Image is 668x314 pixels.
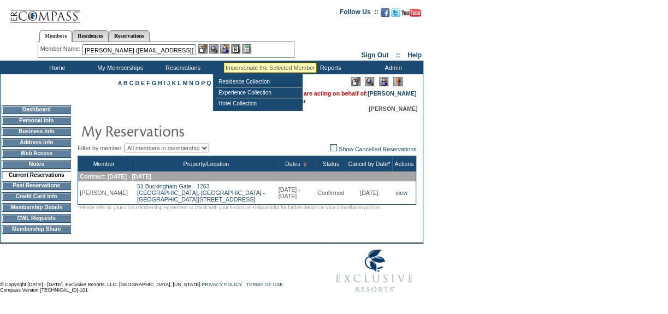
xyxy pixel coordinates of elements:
span: *Please refer to your Club Membership Agreement or check with your Exclusive Ambassador for furth... [78,205,382,210]
a: K [172,80,176,86]
td: Web Access [2,149,71,158]
img: Follow us on Twitter [391,8,400,17]
a: PRIVACY POLICY [202,282,242,287]
td: Membership Share [2,225,71,234]
a: A [118,80,122,86]
a: Reservations [109,30,150,42]
a: view [395,189,407,196]
a: C [129,80,134,86]
img: Reservations [231,44,240,54]
td: My Memberships [87,61,150,74]
td: Confirmed [316,181,346,205]
td: [DATE] - [DATE] [277,181,316,205]
img: Impersonate [379,77,388,86]
span: [PERSON_NAME] [369,105,417,112]
th: Actions [392,156,416,172]
td: Experience Collection [216,87,302,98]
a: Dates [285,161,300,167]
a: H [158,80,162,86]
a: L [178,80,181,86]
td: Residence Collection [216,76,302,87]
span: Contract: [DATE] - [DATE] [80,173,151,180]
a: Cancel by Date* [348,161,390,167]
a: P [201,80,205,86]
td: Reports [298,61,360,74]
a: Sign Out [361,51,388,59]
div: Member Name: [40,44,82,54]
td: Membership Details [2,203,71,212]
a: M [182,80,187,86]
a: Show Cancelled Reservations [330,146,416,152]
td: Business Info [2,127,71,136]
a: Subscribe to our YouTube Channel [401,11,421,18]
td: Personal Info [2,116,71,125]
a: Help [407,51,422,59]
div: Impersonate the Selected Member [226,64,315,71]
img: Become our fan on Facebook [381,8,389,17]
img: Subscribe to our YouTube Channel [401,9,421,17]
a: Members [39,30,73,42]
a: [PERSON_NAME] [368,90,416,97]
td: Reservations [150,61,213,74]
td: Hotel Collection [216,98,302,109]
span: You are acting on behalf of: [291,90,416,97]
td: Home [25,61,87,74]
img: b_calculator.gif [242,44,251,54]
td: CWL Requests [2,214,71,223]
img: b_edit.gif [198,44,208,54]
img: Impersonate [220,44,229,54]
a: Q [206,80,211,86]
a: Status [323,161,339,167]
td: Vacation Collection [213,61,298,74]
td: Credit Card Info [2,192,71,201]
a: F [146,80,150,86]
a: N [189,80,193,86]
a: Become our fan on Facebook [381,11,389,18]
a: E [141,80,145,86]
img: View [209,44,218,54]
span: :: [396,51,400,59]
img: Edit Mode [351,77,360,86]
img: View Mode [365,77,374,86]
a: Member [93,161,115,167]
td: [DATE] [346,181,392,205]
img: Ascending [300,162,308,167]
a: B [123,80,128,86]
a: G [152,80,156,86]
a: D [135,80,139,86]
a: Follow us on Twitter [391,11,400,18]
img: pgTtlMyReservations.gif [81,120,299,141]
a: Clear [291,98,305,104]
a: Property/Location [184,161,229,167]
a: O [195,80,199,86]
td: Follow Us :: [340,7,379,20]
td: [PERSON_NAME] [78,181,129,205]
span: Filter by member: [78,145,123,151]
img: Compass Home [9,1,80,23]
td: Past Reservations [2,181,71,190]
td: Admin [360,61,423,74]
a: TERMS OF USE [246,282,283,287]
img: chk_off.JPG [330,144,337,151]
img: Log Concern/Member Elevation [393,77,403,86]
td: Address Info [2,138,71,147]
a: I [164,80,165,86]
img: Exclusive Resorts [326,244,423,298]
td: Dashboard [2,105,71,114]
td: Notes [2,160,71,169]
a: 51 Buckingham Gate - 1263[GEOGRAPHIC_DATA], [GEOGRAPHIC_DATA] - [GEOGRAPHIC_DATA][STREET_ADDRESS] [137,183,265,203]
a: Residences [72,30,109,42]
td: Current Reservations [2,171,71,179]
a: J [167,80,170,86]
